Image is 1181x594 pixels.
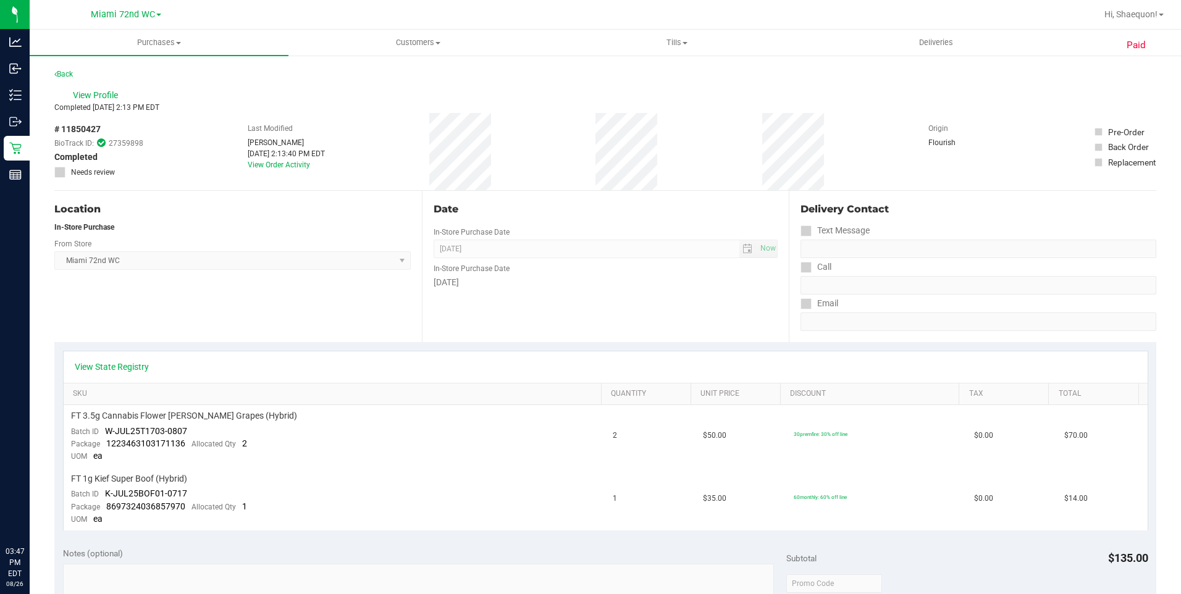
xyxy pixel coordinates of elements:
[242,438,247,448] span: 2
[434,276,778,289] div: [DATE]
[289,37,547,48] span: Customers
[794,431,847,437] span: 30premfire: 30% off line
[54,202,411,217] div: Location
[969,389,1044,399] a: Tax
[1108,551,1148,564] span: $135.00
[928,123,948,134] label: Origin
[109,138,143,149] span: 27359898
[9,169,22,181] inline-svg: Reports
[548,30,807,56] a: Tills
[73,389,596,399] a: SKU
[30,30,288,56] a: Purchases
[9,115,22,128] inline-svg: Outbound
[6,546,24,579] p: 03:47 PM EDT
[71,410,297,422] span: FT 3.5g Cannabis Flower [PERSON_NAME] Grapes (Hybrid)
[105,426,187,436] span: W-JUL25T1703-0807
[703,493,726,504] span: $35.00
[928,137,990,148] div: Flourish
[434,202,778,217] div: Date
[1059,389,1133,399] a: Total
[611,389,686,399] a: Quantity
[93,451,103,461] span: ea
[801,222,870,240] label: Text Message
[91,9,155,20] span: Miami 72nd WC
[801,240,1156,258] input: Format: (999) 999-9999
[12,495,49,532] iframe: Resource center
[248,137,325,148] div: [PERSON_NAME]
[9,89,22,101] inline-svg: Inventory
[97,137,106,149] span: In Sync
[1064,430,1088,441] span: $70.00
[248,161,310,169] a: View Order Activity
[9,62,22,75] inline-svg: Inbound
[54,138,94,149] span: BioTrack ID:
[434,263,510,274] label: In-Store Purchase Date
[191,503,236,511] span: Allocated Qty
[54,223,114,232] strong: In-Store Purchase
[93,514,103,524] span: ea
[801,276,1156,295] input: Format: (999) 999-9999
[613,430,617,441] span: 2
[54,103,159,112] span: Completed [DATE] 2:13 PM EDT
[700,389,775,399] a: Unit Price
[106,438,185,448] span: 1223463103171136
[613,493,617,504] span: 1
[248,123,293,134] label: Last Modified
[1127,38,1146,52] span: Paid
[248,148,325,159] div: [DATE] 2:13:40 PM EDT
[1108,156,1156,169] div: Replacement
[242,501,247,511] span: 1
[71,515,87,524] span: UOM
[71,167,115,178] span: Needs review
[71,473,187,485] span: FT 1g Kief Super Boof (Hybrid)
[6,579,24,588] p: 08/26
[9,36,22,48] inline-svg: Analytics
[30,37,288,48] span: Purchases
[974,493,993,504] span: $0.00
[790,389,954,399] a: Discount
[794,494,847,500] span: 60monthly: 60% off line
[54,151,98,164] span: Completed
[902,37,970,48] span: Deliveries
[54,70,73,78] a: Back
[434,227,510,238] label: In-Store Purchase Date
[71,427,99,436] span: Batch ID
[71,503,100,511] span: Package
[1108,141,1149,153] div: Back Order
[71,490,99,498] span: Batch ID
[1108,126,1145,138] div: Pre-Order
[801,258,831,276] label: Call
[106,501,185,511] span: 8697324036857970
[105,488,187,498] span: K-JUL25BOF01-0717
[786,574,882,593] input: Promo Code
[54,238,91,249] label: From Store
[75,361,149,373] a: View State Registry
[807,30,1065,56] a: Deliveries
[548,37,806,48] span: Tills
[71,452,87,461] span: UOM
[1104,9,1158,19] span: Hi, Shaequon!
[71,440,100,448] span: Package
[54,123,101,136] span: # 11850427
[786,553,817,563] span: Subtotal
[974,430,993,441] span: $0.00
[9,142,22,154] inline-svg: Retail
[191,440,236,448] span: Allocated Qty
[703,430,726,441] span: $50.00
[801,202,1156,217] div: Delivery Contact
[1064,493,1088,504] span: $14.00
[288,30,547,56] a: Customers
[63,548,123,558] span: Notes (optional)
[801,295,838,312] label: Email
[73,89,122,102] span: View Profile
